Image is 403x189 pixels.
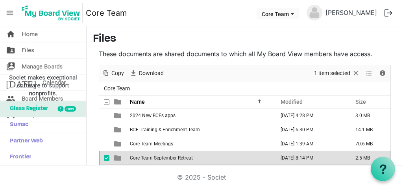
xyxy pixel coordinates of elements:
[307,5,322,20] img: no-profile-picture.svg
[6,149,31,165] span: Frontier
[130,141,173,147] span: Core Team Meetings
[6,133,43,149] span: Partner Web
[22,42,34,58] span: Files
[6,101,48,117] span: Glass Register
[109,108,128,123] td: is template cell column header type
[19,3,83,23] img: My Board View Logo
[101,68,126,78] button: Copy
[109,137,128,151] td: is template cell column header type
[377,68,388,78] button: Details
[364,68,373,78] button: View dropdownbutton
[128,68,165,78] button: Download
[347,123,390,137] td: 14.1 MB is template cell column header Size
[380,5,397,21] button: logout
[272,151,347,165] td: September 05, 2025 8:14 PM column header Modified
[272,137,347,151] td: July 01, 2025 1:39 AM column header Modified
[6,117,28,133] span: Sumac
[111,68,125,78] span: Copy
[6,26,15,42] span: home
[128,108,272,123] td: 2024 New BCFs apps is template cell column header Name
[128,151,272,165] td: Core Team September Retreat is template cell column header Name
[355,99,366,105] span: Size
[99,151,109,165] td: checkbox
[128,123,272,137] td: BCF Training & Enrichment Team is template cell column header Name
[177,173,226,181] a: © 2025 - Societ
[347,108,390,123] td: 3.0 MB is template cell column header Size
[65,106,76,112] div: new
[362,65,376,82] div: View
[109,123,128,137] td: is template cell column header type
[130,99,145,105] span: Name
[272,108,347,123] td: December 06, 2024 4:28 PM column header Modified
[257,8,299,19] button: Core Team dropdownbutton
[2,6,17,20] span: menu
[127,65,166,82] div: Download
[376,65,389,82] div: Details
[99,49,391,59] p: These documents are shared documents to which all My Board View members have access.
[22,26,38,42] span: Home
[93,33,397,46] h3: Files
[99,137,109,151] td: checkbox
[19,3,86,23] a: My Board View Logo
[322,5,380,20] a: [PERSON_NAME]
[109,151,128,165] td: is template cell column header type
[99,123,109,137] td: checkbox
[138,68,165,78] span: Download
[6,59,15,74] span: switch_account
[6,42,15,58] span: folder_shared
[281,99,303,105] span: Modified
[22,59,63,74] span: Manage Boards
[130,127,200,132] span: BCF Training & Enrichment Team
[99,65,127,82] div: Copy
[272,123,347,137] td: June 16, 2025 6:30 PM column header Modified
[313,68,351,78] span: 1 item selected
[347,151,390,165] td: 2.5 MB is template cell column header Size
[311,65,362,82] div: Clear selection
[102,84,131,94] span: Core Team
[130,155,193,161] span: Core Team September Retreat
[99,108,109,123] td: checkbox
[128,137,272,151] td: Core Team Meetings is template cell column header Name
[130,113,176,118] span: 2024 New BCFs apps
[313,68,361,78] button: Selection
[4,73,83,97] span: Societ makes exceptional software to support nonprofits.
[86,5,127,21] a: Core Team
[347,137,390,151] td: 70.6 MB is template cell column header Size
